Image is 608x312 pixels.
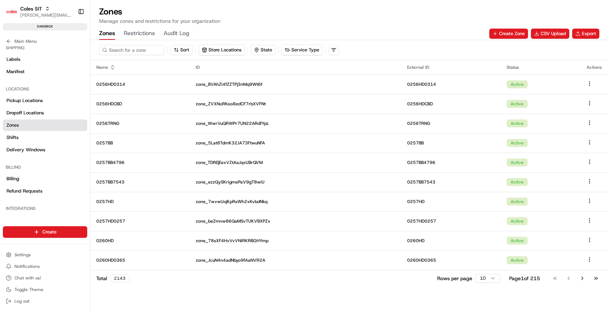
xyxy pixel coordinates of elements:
[3,66,87,77] a: Manifest
[531,29,569,39] button: CSV Upload
[6,6,17,17] img: Coles SIT
[3,83,87,95] div: Locations
[507,139,528,147] div: Active
[7,188,42,194] span: Refund Requests
[3,261,87,271] button: Notifications
[14,275,41,281] span: Chat with us!
[96,140,184,146] p: 0257BB
[51,122,88,128] a: Powered byPylon
[96,179,184,185] p: 0257BB7543
[509,275,540,282] div: Page 1 of 215
[20,12,72,18] span: [PERSON_NAME][EMAIL_ADDRESS][DOMAIN_NAME]
[99,45,164,55] input: Search for a zone
[124,28,155,40] button: Restrictions
[7,105,13,111] div: 📗
[196,179,396,185] p: zone_ezzQySKrigmePaV9gT8wiU
[96,64,184,70] div: Name
[407,257,495,263] p: 0260HD0365
[587,64,602,70] div: Actions
[251,45,275,55] button: State
[14,252,31,258] span: Settings
[507,217,528,225] div: Active
[196,257,396,263] p: zone_JcuN4n4adNbyo9fAaNVR2A
[507,119,528,127] div: Active
[20,5,42,12] button: Coles SIT
[196,160,396,165] p: zone_TDREjEexVZtAaJqxUBrQVM
[14,263,40,269] span: Notifications
[7,122,19,128] span: Zones
[42,229,56,235] span: Create
[3,203,87,214] div: Integrations
[96,274,130,282] div: Total
[7,134,18,141] span: Shifts
[96,199,184,205] p: 0257HD
[4,102,58,115] a: 📗Knowledge Base
[3,226,87,238] button: Create
[3,144,87,156] a: Delivery Windows
[407,64,495,70] div: External ID
[3,161,87,173] div: Billing
[407,81,495,87] p: 0256HD0314
[507,256,528,264] div: Active
[96,160,184,165] p: 0257BB4796
[196,140,396,146] p: zone_5Lat8TdmK32JA73FtwuNFA
[96,238,184,244] p: 0260HD
[99,6,599,17] h1: Zones
[507,64,575,70] div: Status
[489,29,528,39] button: Create Zone
[7,147,45,153] span: Delivery Windows
[7,69,20,82] img: 1736555255976-a54dd68f-1ca7-489b-9aae-adbdc363a1c4
[14,298,29,304] span: Log out
[196,121,396,126] p: zone_WwrVuQRWPr7UN22ARdfYpL
[3,250,87,260] button: Settings
[99,28,115,40] button: Zones
[407,121,495,126] p: 0256TRNG
[72,122,88,128] span: Pylon
[58,102,119,115] a: 💻API Documentation
[96,218,184,224] p: 0257HD0257
[196,64,396,70] div: ID
[3,54,87,65] a: Labels
[7,110,44,116] span: Dropoff Locations
[3,273,87,283] button: Chat with us!
[7,176,19,182] span: Billing
[507,237,528,245] div: Active
[110,274,130,282] div: 2143
[196,218,396,224] p: zone_beZmnw86QsMSvTUKVBXPZx
[96,81,184,87] p: 0256HD0314
[96,101,184,107] p: 0256HDCBD
[196,199,396,205] p: zone_7wvwUojKpRsWh2xKvbdNkq
[170,45,193,55] button: Sort
[7,97,43,104] span: Pickup Locations
[199,45,245,55] button: Store Locations
[68,105,116,112] span: API Documentation
[507,159,528,166] div: Active
[437,275,472,282] p: Rows per page
[7,7,22,21] img: Nash
[7,68,25,75] span: Manifest
[407,101,495,107] p: 0256HDCBD
[3,23,87,30] div: sandbox
[3,42,87,54] div: Shipping
[507,198,528,206] div: Active
[3,132,87,143] a: Shifts
[407,218,495,224] p: 0257HD0257
[7,56,20,63] span: Labels
[3,185,87,197] a: Refund Requests
[3,284,87,295] button: Toggle Theme
[99,17,599,25] p: Manage zones and restrictions for your organization
[14,38,37,44] span: Main Menu
[196,238,396,244] p: zone_78sXF4HvVvVNiRKRBGHYmp
[407,199,495,205] p: 0257HD
[3,3,75,20] button: Coles SITColes SIT[PERSON_NAME][EMAIL_ADDRESS][DOMAIN_NAME]
[407,160,495,165] p: 0257BB4796
[407,238,495,244] p: 0260HD
[25,76,92,82] div: We're available if you need us!
[199,45,244,55] button: Store Locations
[25,69,119,76] div: Start new chat
[407,140,495,146] p: 0257BB
[507,100,528,108] div: Active
[572,29,599,39] button: Export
